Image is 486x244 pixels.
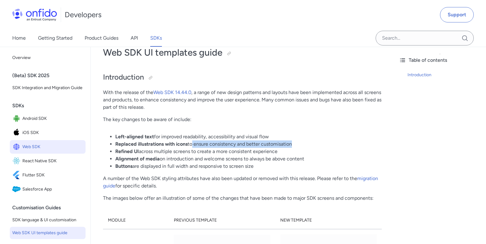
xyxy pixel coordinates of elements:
[10,154,86,168] a: IconReact Native SDKReact Native SDK
[22,143,83,151] span: Web SDK
[10,183,86,196] a: IconSalesforce AppSalesforce App
[12,54,83,61] span: Overview
[12,30,26,47] a: Home
[115,141,188,147] strong: Replaced illustrations with icons
[399,57,481,64] div: Table of contents
[115,134,154,140] strong: Left-aligned text
[103,212,169,229] th: Module
[22,171,83,179] span: Flutter SDK
[103,46,382,59] h1: Web SDK UI templates guide
[115,140,382,148] li: to ensure consistency and better customisation
[22,185,83,194] span: Salesforce App
[10,82,86,94] a: SDK Integration and Migration Guide
[115,163,132,169] strong: Buttons
[115,155,382,163] li: on introduction and welcome screens to always be above content
[103,89,382,111] p: With the release of the , a range of new design patterns and layouts have been implemented across...
[408,71,481,79] a: Introduction
[10,140,86,154] a: IconWeb SDKWeb SDK
[10,52,86,64] a: Overview
[85,30,118,47] a: Product Guides
[12,185,22,194] img: IconSalesforce App
[10,214,86,226] a: SDK language & UI customisation
[12,216,83,224] span: SDK language & UI customisation
[376,31,474,45] input: Onfido search input field
[103,175,382,190] p: A number of the Web SDK styling attributes have also been updated or removed with this release. P...
[103,116,382,123] p: The key changes to be aware of include:
[22,128,83,137] span: iOS SDK
[22,114,83,123] span: Android SDK
[103,175,378,189] a: migration guide
[12,171,22,179] img: IconFlutter SDK
[10,168,86,182] a: IconFlutter SDKFlutter SDK
[103,195,382,202] p: The images below offer an illustration of some of the changes that have been made to major SDK sc...
[12,229,83,237] span: Web SDK UI templates guide
[169,212,275,229] th: Previous template
[275,212,382,229] th: New template
[103,72,382,83] h2: Introduction
[12,9,57,21] img: Onfido Logo
[12,157,22,165] img: IconReact Native SDK
[131,30,138,47] a: API
[12,128,22,137] img: IconiOS SDK
[12,100,88,112] div: SDKs
[12,143,22,151] img: IconWeb SDK
[12,114,22,123] img: IconAndroid SDK
[115,133,382,140] li: for improved readability, accessibility and visual flow
[12,69,88,82] div: (Beta) SDK 2025
[12,202,88,214] div: Customisation Guides
[115,163,382,170] li: are displayed in full width and responsive to screen size
[38,30,72,47] a: Getting Started
[65,10,101,20] h1: Developers
[10,227,86,239] a: Web SDK UI templates guide
[22,157,83,165] span: React Native SDK
[153,89,191,95] a: Web SDK 14.44.0
[115,156,160,162] strong: Alignment of media
[10,126,86,140] a: IconiOS SDKiOS SDK
[115,148,139,154] strong: Refined UI
[10,112,86,125] a: IconAndroid SDKAndroid SDK
[440,7,474,22] a: Support
[115,148,382,155] li: across multiple screens to create a more consistent experience
[12,84,83,92] span: SDK Integration and Migration Guide
[150,30,162,47] a: SDKs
